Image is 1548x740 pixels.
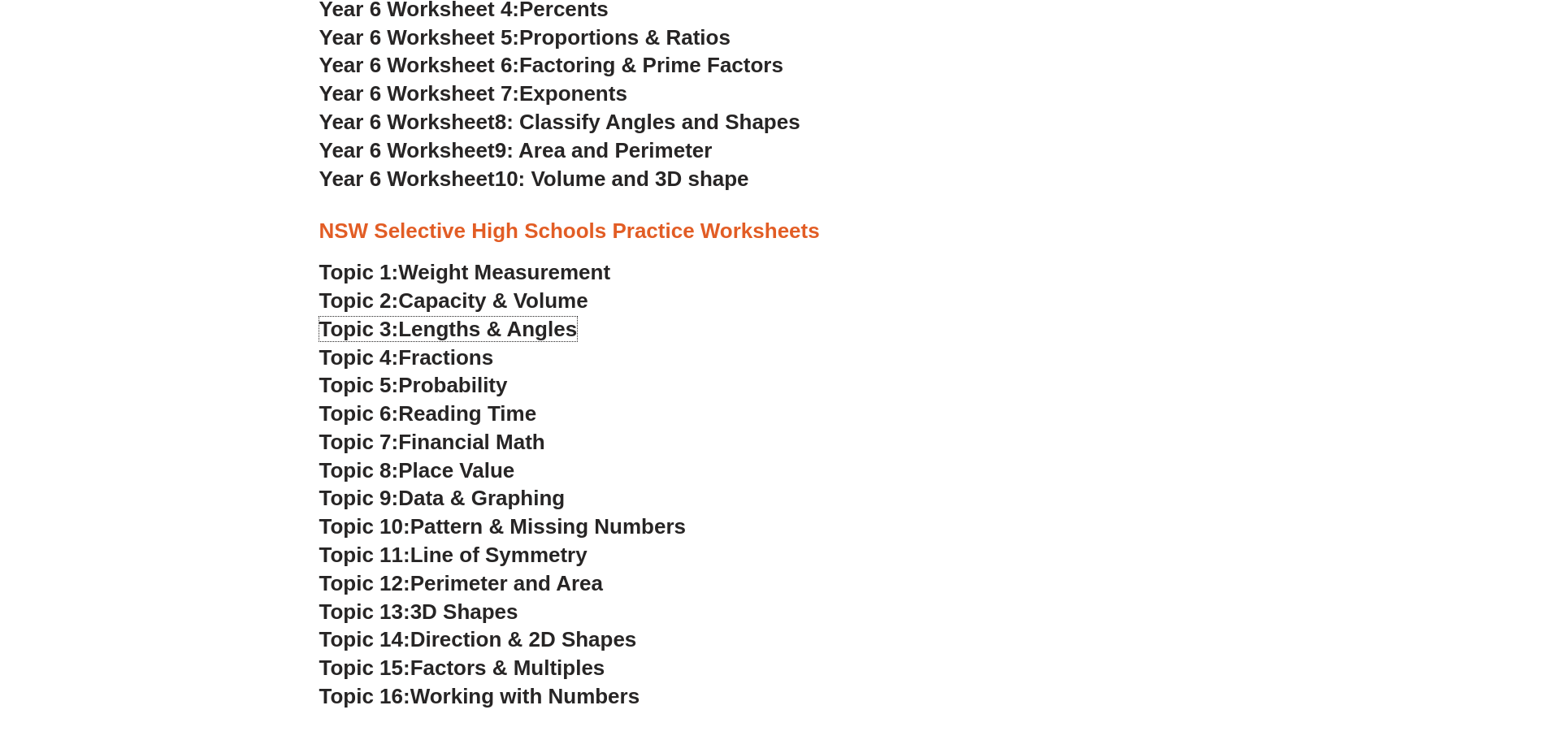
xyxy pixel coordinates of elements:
[319,288,588,313] a: Topic 2:Capacity & Volume
[319,486,399,510] span: Topic 9:
[319,25,520,50] span: Year 6 Worksheet 5:
[319,167,749,191] a: Year 6 Worksheet10: Volume and 3D shape
[398,345,493,370] span: Fractions
[519,53,783,77] span: Factoring & Prime Factors
[319,138,495,162] span: Year 6 Worksheet
[319,627,637,651] a: Topic 14:Direction & 2D Shapes
[410,599,518,624] span: 3D Shapes
[398,317,577,341] span: Lengths & Angles
[319,167,495,191] span: Year 6 Worksheet
[319,656,410,680] span: Topic 15:
[398,288,588,313] span: Capacity & Volume
[319,684,640,708] a: Topic 16:Working with Numbers
[319,345,494,370] a: Topic 4:Fractions
[410,571,603,595] span: Perimeter and Area
[319,345,399,370] span: Topic 4:
[398,373,507,397] span: Probability
[319,25,731,50] a: Year 6 Worksheet 5:Proportions & Ratios
[319,599,518,624] a: Topic 13:3D Shapes
[319,53,783,77] a: Year 6 Worksheet 6:Factoring & Prime Factors
[410,543,588,567] span: Line of Symmetry
[319,401,537,426] a: Topic 6:Reading Time
[410,514,686,539] span: Pattern & Missing Numbers
[319,138,713,162] a: Year 6 Worksheet9: Area and Perimeter
[410,627,637,651] span: Direction & 2D Shapes
[319,514,686,539] a: Topic 10:Pattern & Missing Numbers
[410,684,640,708] span: Working with Numbers
[319,599,410,624] span: Topic 13:
[319,684,410,708] span: Topic 16:
[398,458,514,483] span: Place Value
[319,373,508,397] a: Topic 5:Probability
[495,167,749,191] span: 10: Volume and 3D shape
[319,458,515,483] a: Topic 8:Place Value
[519,25,731,50] span: Proportions & Ratios
[495,110,800,134] span: 8: Classify Angles and Shapes
[398,486,565,510] span: Data & Graphing
[319,373,399,397] span: Topic 5:
[319,627,410,651] span: Topic 14:
[319,317,578,341] a: Topic 3:Lengths & Angles
[319,110,495,134] span: Year 6 Worksheet
[319,401,399,426] span: Topic 6:
[319,543,588,567] a: Topic 11:Line of Symmetry
[319,430,545,454] a: Topic 7:Financial Math
[319,571,603,595] a: Topic 12:Perimeter and Area
[319,218,1229,245] h3: NSW Selective High Schools Practice Worksheets
[319,110,800,134] a: Year 6 Worksheet8: Classify Angles and Shapes
[319,53,520,77] span: Year 6 Worksheet 6:
[319,317,399,341] span: Topic 3:
[319,288,399,313] span: Topic 2:
[319,430,399,454] span: Topic 7:
[519,81,627,106] span: Exponents
[1277,556,1548,740] iframe: Chat Widget
[398,430,544,454] span: Financial Math
[319,571,410,595] span: Topic 12:
[319,260,399,284] span: Topic 1:
[398,401,536,426] span: Reading Time
[410,656,605,680] span: Factors & Multiples
[319,260,611,284] a: Topic 1:Weight Measurement
[319,656,605,680] a: Topic 15:Factors & Multiples
[319,81,627,106] a: Year 6 Worksheet 7:Exponents
[319,514,410,539] span: Topic 10:
[319,543,410,567] span: Topic 11:
[319,81,520,106] span: Year 6 Worksheet 7:
[319,486,566,510] a: Topic 9:Data & Graphing
[495,138,713,162] span: 9: Area and Perimeter
[398,260,610,284] span: Weight Measurement
[319,458,399,483] span: Topic 8:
